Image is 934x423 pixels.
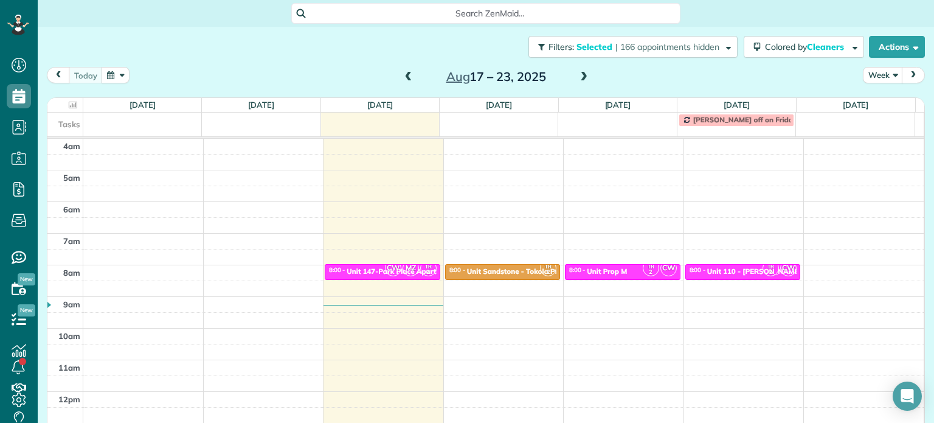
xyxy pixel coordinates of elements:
[869,36,925,58] button: Actions
[541,267,556,278] small: 2
[421,267,436,278] small: 2
[420,70,572,83] h2: 17 – 23, 2025
[486,100,512,110] a: [DATE]
[643,267,659,278] small: 2
[63,141,80,151] span: 4am
[660,260,677,276] span: CW
[576,41,613,52] span: Selected
[780,260,797,276] span: CW
[707,267,833,276] div: Unit 110 - [PERSON_NAME] - Capital
[47,67,70,83] button: prev
[467,267,586,276] div: Unit Sandstone - Tokola Properties
[528,36,738,58] button: Filters: Selected | 166 appointments hidden
[693,115,800,124] span: [PERSON_NAME] off on Fridays
[63,268,80,278] span: 8am
[807,41,846,52] span: Cleaners
[843,100,869,110] a: [DATE]
[863,67,903,83] button: Week
[744,36,864,58] button: Colored byCleaners
[403,260,419,276] span: MZ
[63,299,80,309] span: 9am
[347,267,566,276] div: Unit 147-Park Place Apartments - Capital Property Management
[548,41,574,52] span: Filters:
[605,100,631,110] a: [DATE]
[446,69,470,84] span: Aug
[63,173,80,183] span: 5am
[902,67,925,83] button: next
[63,236,80,246] span: 7am
[248,100,274,110] a: [DATE]
[18,273,35,285] span: New
[765,41,848,52] span: Colored by
[69,67,103,83] button: today
[385,260,401,276] span: CW
[724,100,750,110] a: [DATE]
[587,267,627,276] div: Unit Prop M
[615,41,719,52] span: | 166 appointments hidden
[763,267,778,278] small: 2
[367,100,393,110] a: [DATE]
[63,205,80,214] span: 6am
[18,304,35,316] span: New
[522,36,738,58] a: Filters: Selected | 166 appointments hidden
[58,363,80,372] span: 11am
[58,331,80,341] span: 10am
[58,394,80,404] span: 12pm
[893,382,922,411] div: Open Intercom Messenger
[130,100,156,110] a: [DATE]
